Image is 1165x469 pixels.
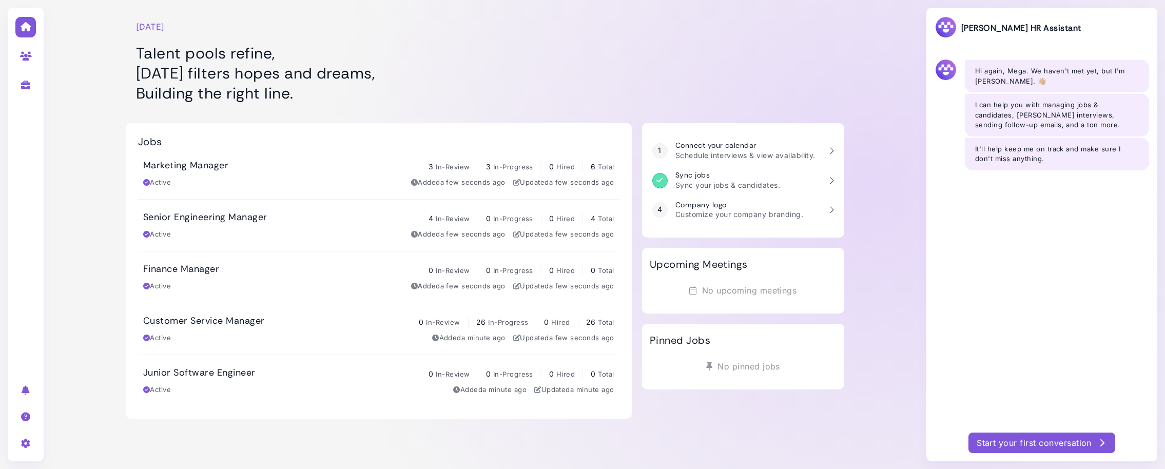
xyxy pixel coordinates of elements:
time: [DATE] [136,21,165,33]
span: In-Review [436,266,470,275]
time: Aug 28, 2025 [549,178,614,186]
h2: Jobs [138,135,162,148]
div: Hi again, Mega. We haven't met yet, but I'm [PERSON_NAME]. 👋🏼 [965,60,1149,92]
span: Total [598,318,614,326]
span: Total [598,266,614,275]
p: Customize your company branding. [675,209,803,220]
div: Added [453,385,527,395]
h3: Customer Service Manager [143,316,265,327]
div: Active [143,178,171,188]
a: 1 Connect your calendar Schedule interviews & view availability. [647,136,839,166]
div: Updated [513,333,614,343]
a: Sync jobs Sync your jobs & candidates. [647,166,839,196]
h3: Marketing Manager [143,160,228,171]
span: 0 [486,214,491,223]
a: Senior Engineering Manager 4 In-Review 0 In-Progress 0 Hired 4 Total Active Addeda few seconds ag... [138,200,619,251]
h3: Company logo [675,201,803,209]
time: Aug 28, 2025 [461,334,506,342]
a: Finance Manager 0 In-Review 0 In-Progress 0 Hired 0 Total Active Addeda few seconds ago Updateda ... [138,251,619,303]
span: In-Review [436,163,470,171]
span: Hired [551,318,570,326]
span: 0 [591,266,595,275]
div: Updated [534,385,614,395]
div: Active [143,281,171,291]
a: Junior Software Engineer 0 In-Review 0 In-Progress 0 Hired 0 Total Active Addeda minute ago Updat... [138,355,619,406]
span: In-Progress [493,266,533,275]
span: In-Review [426,318,460,326]
p: Sync your jobs & candidates. [675,180,780,190]
span: In-Review [436,370,470,378]
div: 4 [652,202,668,218]
span: Hired [556,266,575,275]
h2: Upcoming Meetings [650,258,748,270]
span: In-Progress [493,214,533,223]
span: 0 [591,369,595,378]
span: 4 [429,214,433,223]
div: No pinned jobs [650,357,837,376]
div: I can help you with managing jobs & candidates, [PERSON_NAME] interviews, sending follow-up email... [965,94,1149,136]
span: 0 [429,266,433,275]
h3: [PERSON_NAME] HR Assistant [935,16,1081,40]
div: Added [411,229,506,240]
span: 4 [591,214,595,223]
time: Aug 28, 2025 [549,334,614,342]
span: 0 [429,369,433,378]
div: Added [411,178,506,188]
div: Updated [513,281,614,291]
span: In-Progress [488,318,528,326]
h3: Senior Engineering Manager [143,212,267,223]
a: Customer Service Manager 0 In-Review 26 In-Progress 0 Hired 26 Total Active Addeda minute ago Upd... [138,303,619,355]
span: 0 [486,369,491,378]
span: 0 [419,318,423,326]
span: 0 [549,214,554,223]
div: 1 [652,143,668,159]
div: It'll help keep me on track and make sure I don't miss anything. [965,138,1149,170]
span: Total [598,163,614,171]
h2: Pinned Jobs [650,334,710,346]
span: 0 [549,369,554,378]
h3: Finance Manager [143,264,219,275]
span: 26 [586,318,596,326]
span: 0 [549,162,554,171]
span: In-Progress [493,370,533,378]
h1: Talent pools refine, [DATE] filters hopes and dreams, Building the right line. [136,43,622,103]
div: Active [143,385,171,395]
span: 3 [486,162,491,171]
time: Aug 28, 2025 [549,282,614,290]
span: 0 [549,266,554,275]
div: Added [411,281,506,291]
time: Aug 28, 2025 [440,178,506,186]
div: Updated [513,178,614,188]
h3: Sync jobs [675,171,780,180]
span: Total [598,214,614,223]
span: In-Review [436,214,470,223]
div: Updated [513,229,614,240]
time: Aug 28, 2025 [549,230,614,238]
button: Start your first conversation [968,433,1115,453]
span: 3 [429,162,433,171]
span: 6 [591,162,595,171]
span: In-Progress [493,163,533,171]
h3: Connect your calendar [675,141,815,150]
time: Aug 28, 2025 [482,385,527,394]
div: No upcoming meetings [650,281,837,300]
div: Start your first conversation [977,437,1107,449]
span: 26 [476,318,486,326]
a: Marketing Manager 3 In-Review 3 In-Progress 0 Hired 6 Total Active Addeda few seconds ago Updated... [138,148,619,199]
span: 0 [486,266,491,275]
span: Hired [556,370,575,378]
a: 4 Company logo Customize your company branding. [647,196,839,225]
time: Aug 28, 2025 [570,385,614,394]
div: Added [432,333,506,343]
span: Hired [556,163,575,171]
time: Aug 28, 2025 [440,230,506,238]
span: Total [598,370,614,378]
span: 0 [544,318,549,326]
p: Schedule interviews & view availability. [675,150,815,161]
span: Hired [556,214,575,223]
div: Active [143,333,171,343]
h3: Junior Software Engineer [143,367,256,379]
time: Aug 28, 2025 [440,282,506,290]
div: Active [143,229,171,240]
